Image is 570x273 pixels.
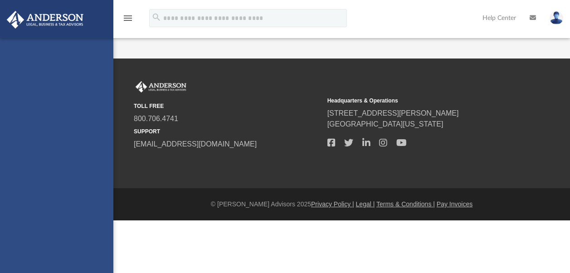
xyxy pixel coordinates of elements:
a: [STREET_ADDRESS][PERSON_NAME] [327,109,459,117]
a: Pay Invoices [437,200,473,208]
a: [EMAIL_ADDRESS][DOMAIN_NAME] [134,140,257,148]
small: SUPPORT [134,127,321,136]
a: Privacy Policy | [311,200,354,208]
div: © [PERSON_NAME] Advisors 2025 [113,200,570,209]
i: menu [122,13,133,24]
i: search [151,12,161,22]
small: Headquarters & Operations [327,97,515,105]
a: Terms & Conditions | [376,200,435,208]
a: menu [122,17,133,24]
img: User Pic [550,11,563,24]
img: Anderson Advisors Platinum Portal [134,81,188,93]
a: [GEOGRAPHIC_DATA][US_STATE] [327,120,443,128]
a: Legal | [356,200,375,208]
a: 800.706.4741 [134,115,178,122]
small: TOLL FREE [134,102,321,110]
img: Anderson Advisors Platinum Portal [4,11,86,29]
